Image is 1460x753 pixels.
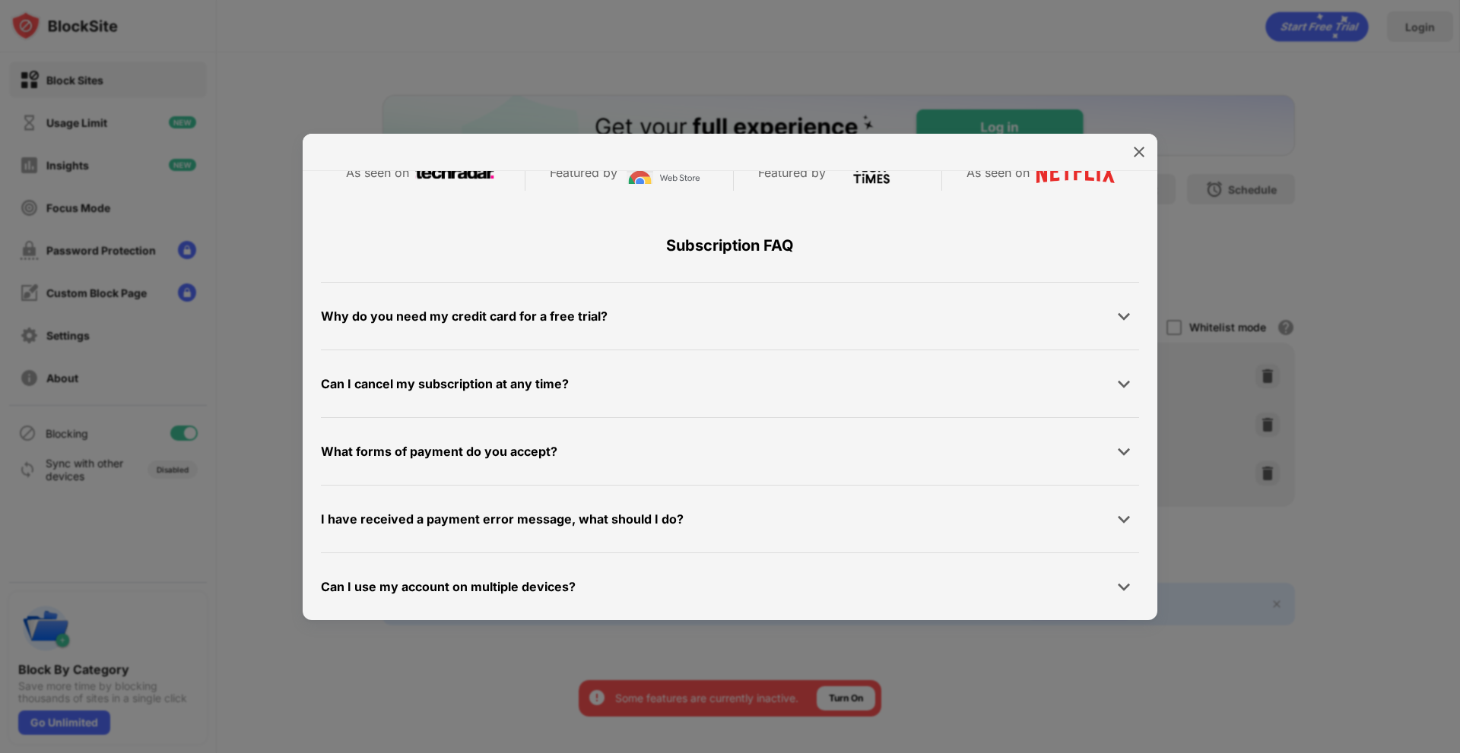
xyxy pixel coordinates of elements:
div: Featured by [550,162,617,184]
div: Can I use my account on multiple devices? [321,576,576,598]
div: As seen on [966,162,1030,184]
div: Can I cancel my subscription at any time? [321,373,569,395]
img: chrome-web-store-logo [624,161,703,184]
div: I have received a payment error message, what should I do? [321,508,684,530]
div: As seen on [346,162,409,184]
div: Why do you need my credit card for a free trial? [321,305,608,327]
img: techradar [415,161,494,184]
div: Subscription FAQ [321,209,1139,282]
div: What forms of payment do you accept? [321,441,557,463]
img: netflix-logo [1036,161,1115,184]
div: Featured by [758,162,826,184]
img: tech-times [832,161,911,184]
